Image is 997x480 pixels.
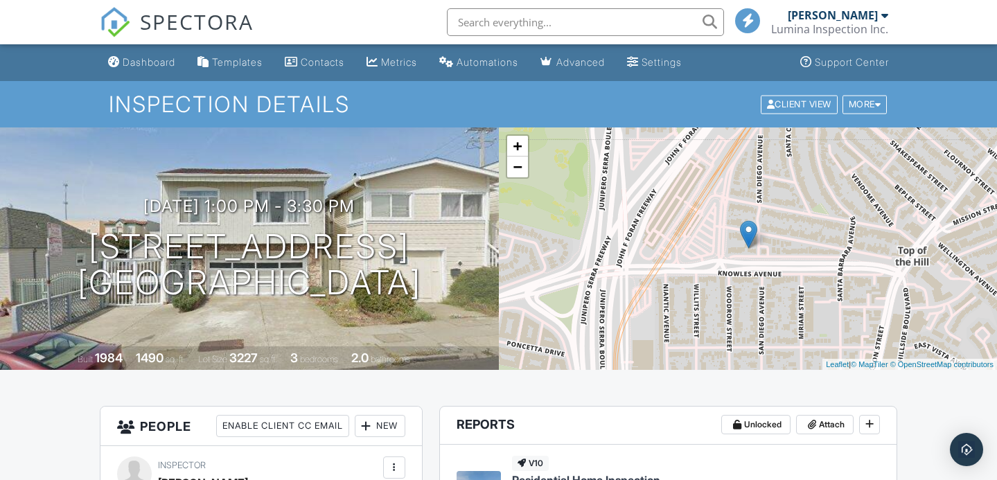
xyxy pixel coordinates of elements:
div: 3 [290,350,298,365]
div: New [355,415,405,437]
span: bathrooms [371,354,410,364]
span: SPECTORA [140,7,254,36]
div: Contacts [301,56,344,68]
div: Lumina Inspection Inc. [771,22,888,36]
div: 1984 [95,350,123,365]
div: Open Intercom Messenger [950,433,983,466]
span: Built [78,354,93,364]
h1: [STREET_ADDRESS] [GEOGRAPHIC_DATA] [78,229,421,302]
div: 1490 [136,350,164,365]
div: More [842,95,888,114]
div: Automations [457,56,518,68]
div: Metrics [381,56,417,68]
a: Client View [759,98,841,109]
h3: People [100,407,422,446]
span: Inspector [158,460,206,470]
div: 2.0 [351,350,369,365]
a: Dashboard [103,50,181,75]
a: © MapTiler [851,360,888,368]
h3: [DATE] 1:00 pm - 3:30 pm [143,197,355,215]
div: Client View [761,95,838,114]
a: Advanced [535,50,610,75]
a: Support Center [795,50,894,75]
a: Automations (Basic) [434,50,524,75]
a: Metrics [361,50,423,75]
div: Advanced [556,56,605,68]
div: Templates [212,56,263,68]
div: 3227 [229,350,258,365]
a: Zoom out [507,157,528,177]
a: SPECTORA [100,19,254,48]
div: [PERSON_NAME] [788,8,878,22]
div: Enable Client CC Email [216,415,349,437]
a: Zoom in [507,136,528,157]
span: bedrooms [300,354,338,364]
div: Dashboard [123,56,175,68]
a: Templates [192,50,268,75]
div: | [822,359,997,371]
h1: Inspection Details [109,92,889,116]
a: Settings [621,50,687,75]
div: Settings [642,56,682,68]
span: sq.ft. [260,354,277,364]
a: © OpenStreetMap contributors [890,360,994,368]
span: Lot Size [198,354,227,364]
a: Leaflet [826,360,849,368]
a: Contacts [279,50,350,75]
div: Support Center [815,56,889,68]
span: sq. ft. [166,354,185,364]
img: The Best Home Inspection Software - Spectora [100,7,130,37]
input: Search everything... [447,8,724,36]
